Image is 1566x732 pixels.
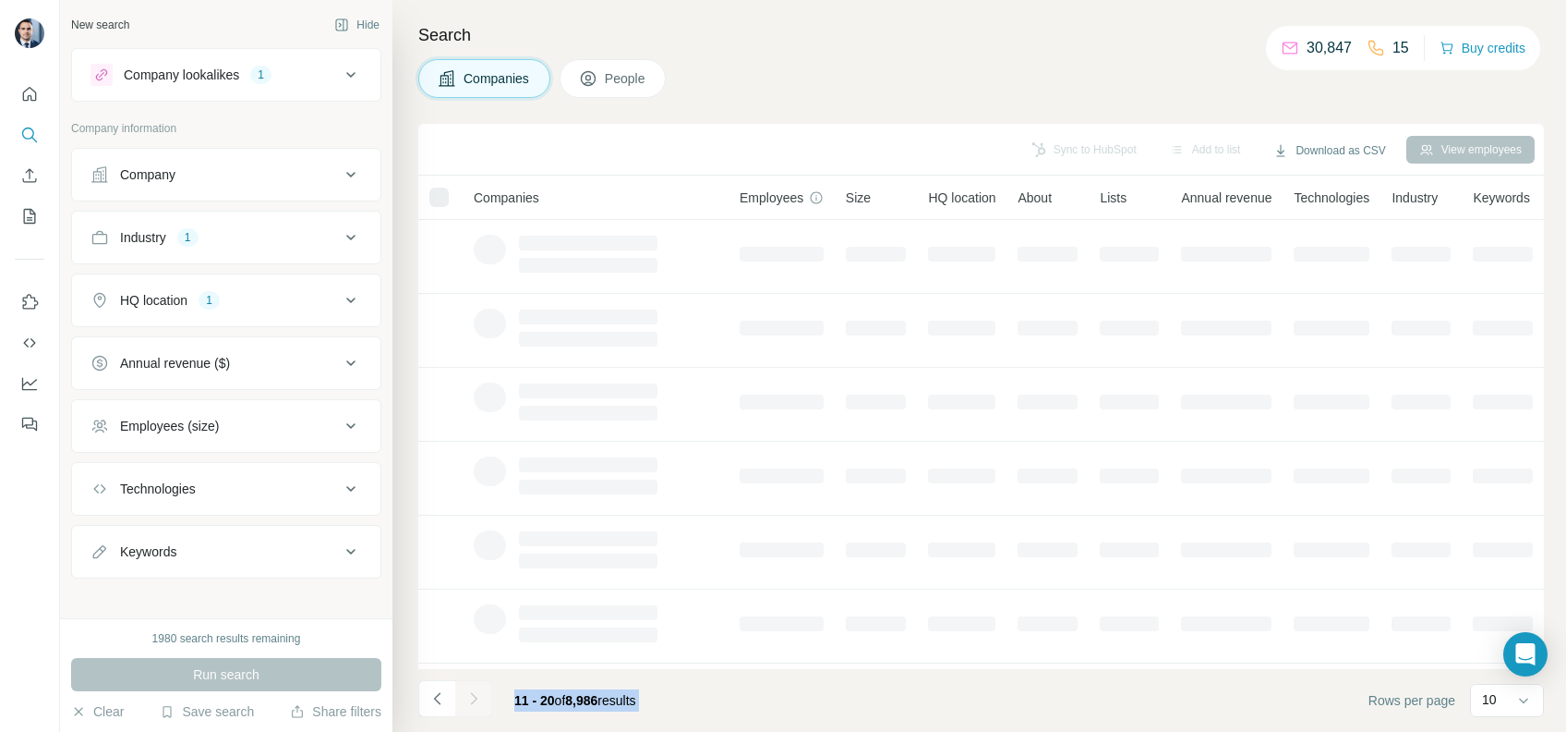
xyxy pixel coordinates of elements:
[1482,690,1497,709] p: 10
[15,367,44,400] button: Dashboard
[72,53,380,97] button: Company lookalikes1
[72,404,380,448] button: Employees (size)
[120,165,175,184] div: Company
[1392,37,1409,59] p: 15
[1260,137,1398,165] button: Download as CSV
[1503,632,1548,677] div: Open Intercom Messenger
[15,118,44,152] button: Search
[199,292,220,309] div: 1
[418,22,1544,48] h4: Search
[514,693,636,708] span: results
[120,291,187,310] div: HQ location
[72,152,380,197] button: Company
[152,630,301,647] div: 1980 search results remaining
[565,693,597,708] span: 8,986
[928,189,995,207] span: HQ location
[1368,691,1455,710] span: Rows per page
[605,69,647,88] span: People
[120,543,176,561] div: Keywords
[72,530,380,574] button: Keywords
[1100,189,1126,207] span: Lists
[72,215,380,260] button: Industry1
[1307,37,1352,59] p: 30,847
[1391,189,1438,207] span: Industry
[1440,35,1525,61] button: Buy credits
[514,693,555,708] span: 11 - 20
[290,702,381,721] button: Share filters
[321,11,392,39] button: Hide
[1294,189,1369,207] span: Technologies
[120,480,196,498] div: Technologies
[418,680,455,717] button: Navigate to previous page
[177,229,199,246] div: 1
[15,18,44,48] img: Avatar
[740,189,803,207] span: Employees
[72,341,380,385] button: Annual revenue ($)
[15,286,44,319] button: Use Surfe on LinkedIn
[250,67,271,83] div: 1
[71,702,124,721] button: Clear
[72,467,380,511] button: Technologies
[15,326,44,360] button: Use Surfe API
[1181,189,1271,207] span: Annual revenue
[15,159,44,192] button: Enrich CSV
[555,693,566,708] span: of
[464,69,531,88] span: Companies
[846,189,871,207] span: Size
[15,200,44,233] button: My lists
[1018,189,1052,207] span: About
[160,702,254,721] button: Save search
[120,354,230,372] div: Annual revenue ($)
[72,278,380,323] button: HQ location1
[124,66,239,84] div: Company lookalikes
[120,417,219,435] div: Employees (size)
[1473,189,1529,207] span: Keywords
[474,189,539,207] span: Companies
[71,17,129,33] div: New search
[15,408,44,441] button: Feedback
[120,228,166,247] div: Industry
[71,120,381,137] p: Company information
[15,78,44,111] button: Quick start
